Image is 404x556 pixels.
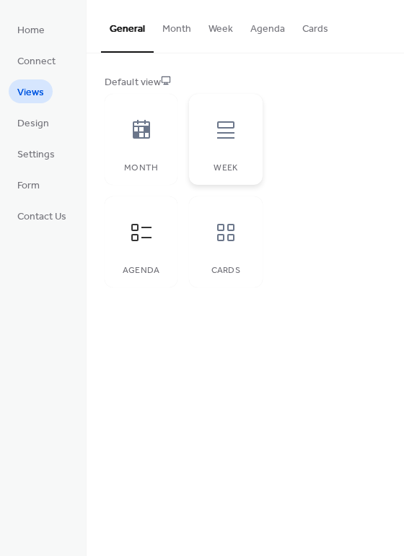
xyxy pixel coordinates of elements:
[9,48,64,72] a: Connect
[9,173,48,196] a: Form
[9,79,53,103] a: Views
[9,17,53,41] a: Home
[17,209,66,225] span: Contact Us
[17,147,55,162] span: Settings
[17,178,40,194] span: Form
[9,110,58,134] a: Design
[17,116,49,131] span: Design
[17,54,56,69] span: Connect
[119,266,163,276] div: Agenda
[17,23,45,38] span: Home
[9,142,63,165] a: Settings
[203,266,247,276] div: Cards
[105,75,383,90] div: Default view
[203,163,247,173] div: Week
[119,163,163,173] div: Month
[9,204,75,227] a: Contact Us
[17,85,44,100] span: Views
